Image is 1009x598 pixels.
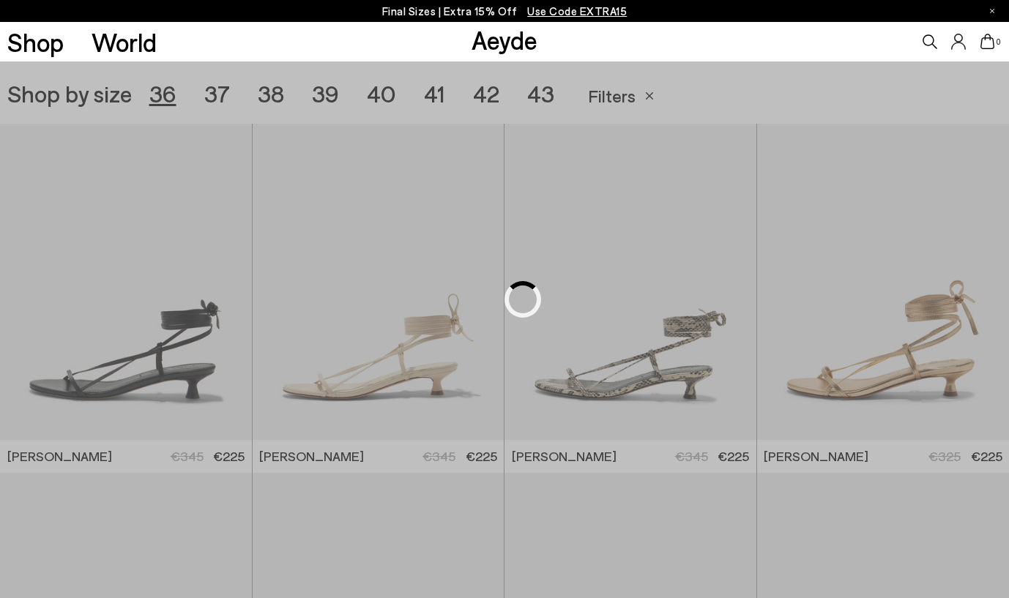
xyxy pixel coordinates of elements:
a: Aeyde [472,24,537,55]
p: Final Sizes | Extra 15% Off [382,2,628,20]
a: World [92,29,157,55]
a: 0 [980,34,995,50]
span: 0 [995,38,1002,46]
a: Shop [7,29,64,55]
span: Navigate to /collections/ss25-final-sizes [527,4,627,18]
